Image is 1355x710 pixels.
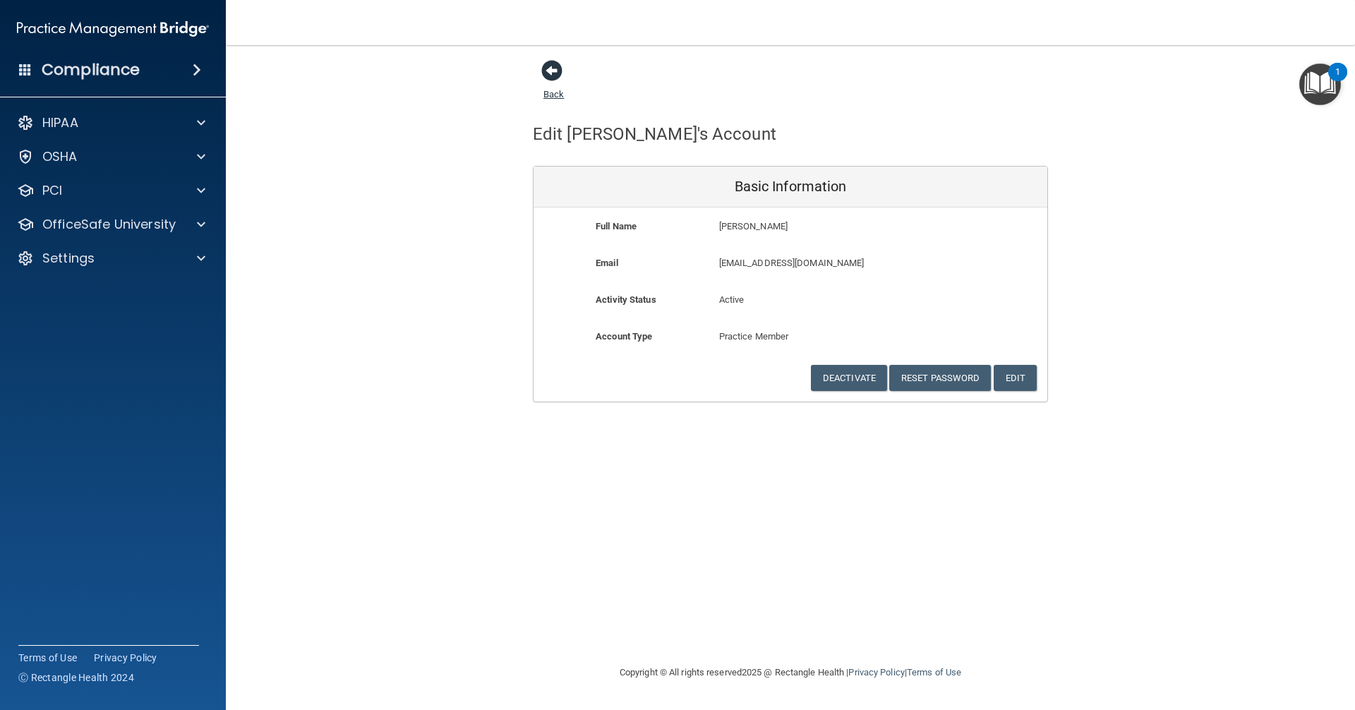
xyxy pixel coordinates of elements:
h4: Edit [PERSON_NAME]'s Account [533,125,776,143]
button: Edit [994,365,1037,391]
a: HIPAA [17,114,205,131]
p: Active [719,291,862,308]
a: OSHA [17,148,205,165]
div: Copyright © All rights reserved 2025 @ Rectangle Health | | [533,650,1048,695]
div: 1 [1335,72,1340,90]
a: Privacy Policy [94,651,157,665]
span: Ⓒ Rectangle Health 2024 [18,670,134,685]
p: PCI [42,182,62,199]
div: Basic Information [534,167,1047,207]
p: Practice Member [719,328,862,345]
p: [EMAIL_ADDRESS][DOMAIN_NAME] [719,255,944,272]
h4: Compliance [42,60,140,80]
a: OfficeSafe University [17,216,205,233]
a: Settings [17,250,205,267]
p: HIPAA [42,114,78,131]
b: Full Name [596,221,637,231]
p: [PERSON_NAME] [719,218,944,235]
button: Open Resource Center, 1 new notification [1299,64,1341,105]
p: OfficeSafe University [42,216,176,233]
p: OSHA [42,148,78,165]
p: Settings [42,250,95,267]
a: Privacy Policy [848,667,904,678]
a: Back [543,72,564,100]
b: Email [596,258,618,268]
b: Account Type [596,331,652,342]
a: Terms of Use [18,651,77,665]
a: Terms of Use [907,667,961,678]
button: Reset Password [889,365,991,391]
a: PCI [17,182,205,199]
img: PMB logo [17,15,209,43]
b: Activity Status [596,294,656,305]
button: Deactivate [811,365,887,391]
